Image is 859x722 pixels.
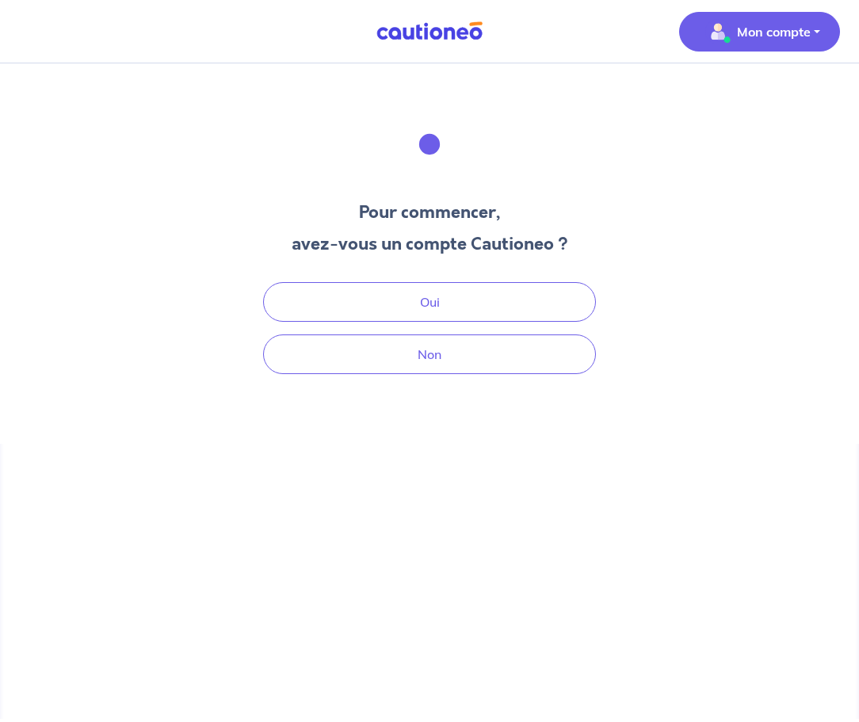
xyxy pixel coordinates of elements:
button: Oui [263,282,596,322]
button: Non [263,334,596,374]
h3: avez-vous un compte Cautioneo ? [292,231,568,257]
img: Cautioneo [370,21,489,41]
img: illu_account_valid_menu.svg [705,19,731,44]
img: illu_welcome.svg [387,101,472,187]
h3: Pour commencer, [292,200,568,225]
button: illu_account_valid_menu.svgMon compte [679,12,840,52]
p: Mon compte [737,22,811,41]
